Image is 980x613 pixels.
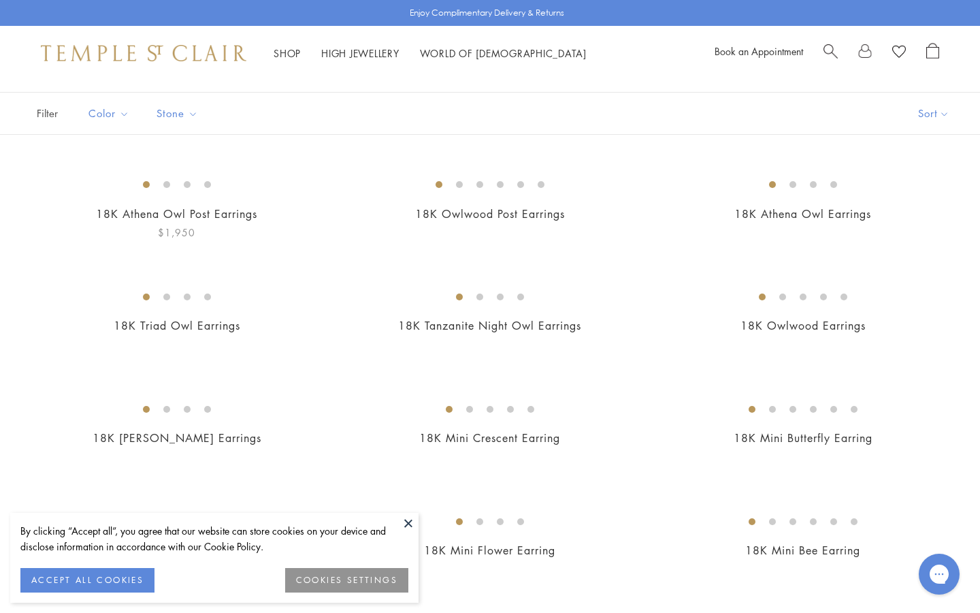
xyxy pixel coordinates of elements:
[424,543,555,558] a: 18K Mini Flower Earring
[398,318,581,333] a: 18K Tanzanite Night Owl Earrings
[150,105,208,122] span: Stone
[912,549,966,599] iframe: Gorgias live chat messenger
[892,43,906,63] a: View Wishlist
[114,318,240,333] a: 18K Triad Owl Earrings
[146,98,208,129] button: Stone
[285,568,408,593] button: COOKIES SETTINGS
[734,430,872,445] a: 18K Mini Butterfly Earring
[887,93,980,134] button: Show sort by
[415,206,565,221] a: 18K Owlwood Post Earrings
[274,45,587,62] nav: Main navigation
[745,543,860,558] a: 18K Mini Bee Earring
[20,568,154,593] button: ACCEPT ALL COOKIES
[734,206,871,221] a: 18K Athena Owl Earrings
[41,45,246,61] img: Temple St. Clair
[321,46,399,60] a: High JewelleryHigh Jewellery
[274,46,301,60] a: ShopShop
[926,43,939,63] a: Open Shopping Bag
[740,318,866,333] a: 18K Owlwood Earrings
[82,105,140,122] span: Color
[93,430,261,445] a: 18K [PERSON_NAME] Earrings
[96,206,257,221] a: 18K Athena Owl Post Earrings
[158,225,195,240] span: $1,950
[78,98,140,129] button: Color
[823,43,838,63] a: Search
[715,44,803,58] a: Book an Appointment
[419,430,560,445] a: 18K Mini Crescent Earring
[410,6,564,20] p: Enjoy Complimentary Delivery & Returns
[420,46,587,60] a: World of [DEMOGRAPHIC_DATA]World of [DEMOGRAPHIC_DATA]
[20,523,408,554] div: By clicking “Accept all”, you agree that our website can store cookies on your device and disclos...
